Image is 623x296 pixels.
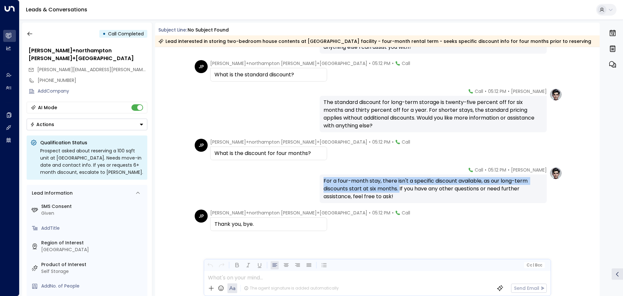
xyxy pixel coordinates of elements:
[214,220,323,228] div: Thank you, bye.
[108,31,144,37] span: Call Completed
[41,246,145,253] div: [GEOGRAPHIC_DATA]
[41,261,145,268] label: Product of Interest
[402,60,410,67] span: Call
[37,66,184,73] span: [PERSON_NAME][EMAIL_ADDRESS][PERSON_NAME][DOMAIN_NAME]
[40,139,143,146] p: Qualification Status
[195,139,208,152] div: JP
[214,71,323,79] div: What is the standard discount?
[158,27,187,33] span: Subject Line:
[41,239,145,246] label: Region of Interest
[485,88,486,95] span: •
[195,60,208,73] div: JP
[549,167,562,180] img: profile-logo.png
[475,88,483,95] span: Call
[188,27,229,33] div: No subject found
[38,104,57,111] div: AI Mode
[372,60,390,67] span: 05:12 PM
[402,210,410,216] span: Call
[324,177,543,200] div: For a four-month stay, there isn't a specific discount available, as our long-term discounts star...
[210,60,367,67] span: [PERSON_NAME]+northampton [PERSON_NAME]+[GEOGRAPHIC_DATA]
[508,167,509,173] span: •
[369,210,371,216] span: •
[37,66,147,73] span: john.pannell+northampton@gmail.com
[475,167,483,173] span: Call
[210,210,367,216] span: [PERSON_NAME]+northampton [PERSON_NAME]+[GEOGRAPHIC_DATA]
[508,88,509,95] span: •
[533,263,534,267] span: |
[103,28,106,40] div: •
[488,88,506,95] span: 05:12 PM
[38,88,147,95] div: AddCompany
[402,139,410,145] span: Call
[392,139,394,145] span: •
[369,60,371,67] span: •
[372,139,390,145] span: 05:12 PM
[30,190,73,197] div: Lead Information
[210,139,367,145] span: [PERSON_NAME]+northampton [PERSON_NAME]+[GEOGRAPHIC_DATA]
[30,122,54,127] div: Actions
[40,147,143,176] div: Prospect asked about reserving a 100 sqft unit at [GEOGRAPHIC_DATA]. Needs move-in date and conta...
[526,263,542,267] span: Cc Bcc
[244,285,339,291] div: The agent signature is added automatically
[549,88,562,101] img: profile-logo.png
[372,210,390,216] span: 05:12 PM
[41,210,145,217] div: Given
[217,261,226,269] button: Redo
[27,119,147,130] button: Actions
[511,167,547,173] span: [PERSON_NAME]
[26,6,87,13] a: Leads & Conversations
[324,98,543,130] div: The standard discount for long-term storage is twenty-five percent off for six months and thirty ...
[369,139,371,145] span: •
[41,268,145,275] div: Self Storage
[488,167,506,173] span: 05:12 PM
[214,149,323,157] div: What is the discount for four months?
[206,261,214,269] button: Undo
[41,225,145,232] div: AddTitle
[195,210,208,223] div: JP
[485,167,486,173] span: •
[392,210,394,216] span: •
[38,77,147,84] div: [PHONE_NUMBER]
[158,38,591,45] div: Lead interested in storing two-bedroom house contents at [GEOGRAPHIC_DATA] facility - four-month ...
[41,203,145,210] label: SMS Consent
[41,283,145,290] div: AddNo. of People
[27,119,147,130] div: Button group with a nested menu
[511,88,547,95] span: [PERSON_NAME]
[29,47,147,62] div: [PERSON_NAME]+northampton [PERSON_NAME]+[GEOGRAPHIC_DATA]
[524,262,544,268] button: Cc|Bcc
[392,60,394,67] span: •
